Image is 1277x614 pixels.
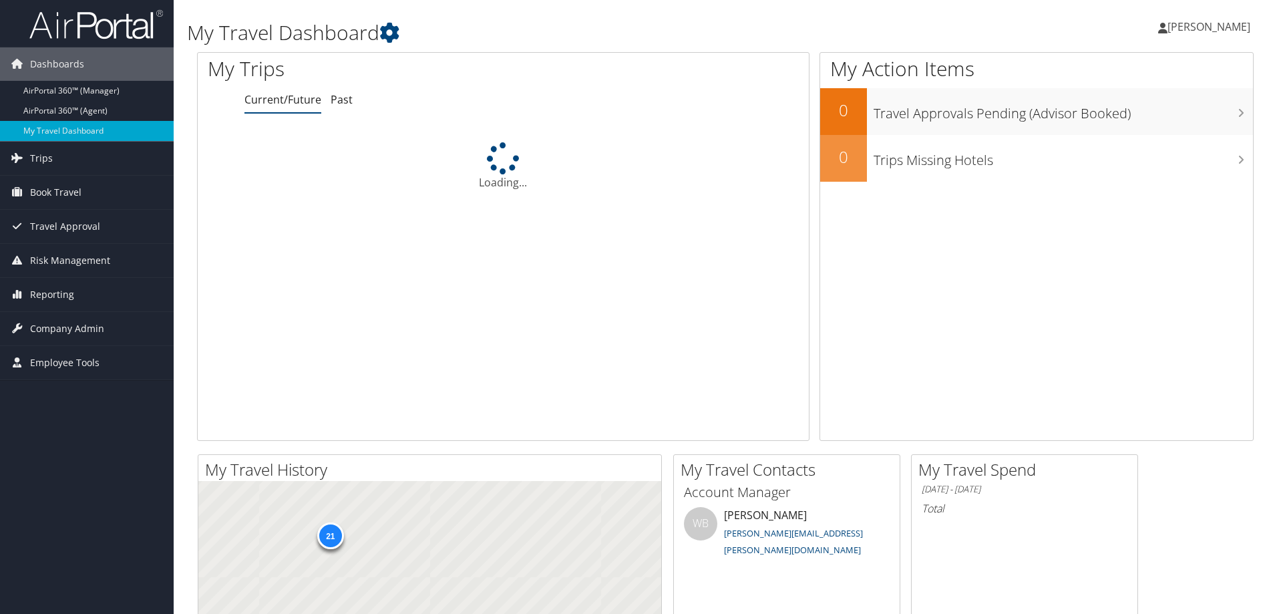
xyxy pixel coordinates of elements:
h3: Trips Missing Hotels [874,144,1253,170]
div: Loading... [198,142,809,190]
span: Travel Approval [30,210,100,243]
h3: Travel Approvals Pending (Advisor Booked) [874,98,1253,123]
h2: My Travel History [205,458,661,481]
h2: My Travel Contacts [681,458,900,481]
h2: My Travel Spend [918,458,1137,481]
h6: Total [922,501,1127,516]
span: Trips [30,142,53,175]
span: Employee Tools [30,346,100,379]
a: Past [331,92,353,107]
h6: [DATE] - [DATE] [922,483,1127,496]
h1: My Action Items [820,55,1253,83]
h2: 0 [820,99,867,122]
span: Company Admin [30,312,104,345]
h1: My Travel Dashboard [187,19,905,47]
h2: 0 [820,146,867,168]
div: WB [684,507,717,541]
a: [PERSON_NAME][EMAIL_ADDRESS][PERSON_NAME][DOMAIN_NAME] [724,527,863,557]
h3: Account Manager [684,483,890,502]
img: airportal-logo.png [29,9,163,40]
span: Risk Management [30,244,110,277]
span: Book Travel [30,176,81,209]
a: Current/Future [244,92,321,107]
a: 0Trips Missing Hotels [820,135,1253,182]
span: Reporting [30,278,74,311]
span: [PERSON_NAME] [1167,19,1250,34]
a: [PERSON_NAME] [1158,7,1264,47]
li: [PERSON_NAME] [677,507,896,562]
h1: My Trips [208,55,544,83]
span: Dashboards [30,47,84,81]
div: 21 [317,522,343,549]
a: 0Travel Approvals Pending (Advisor Booked) [820,88,1253,135]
